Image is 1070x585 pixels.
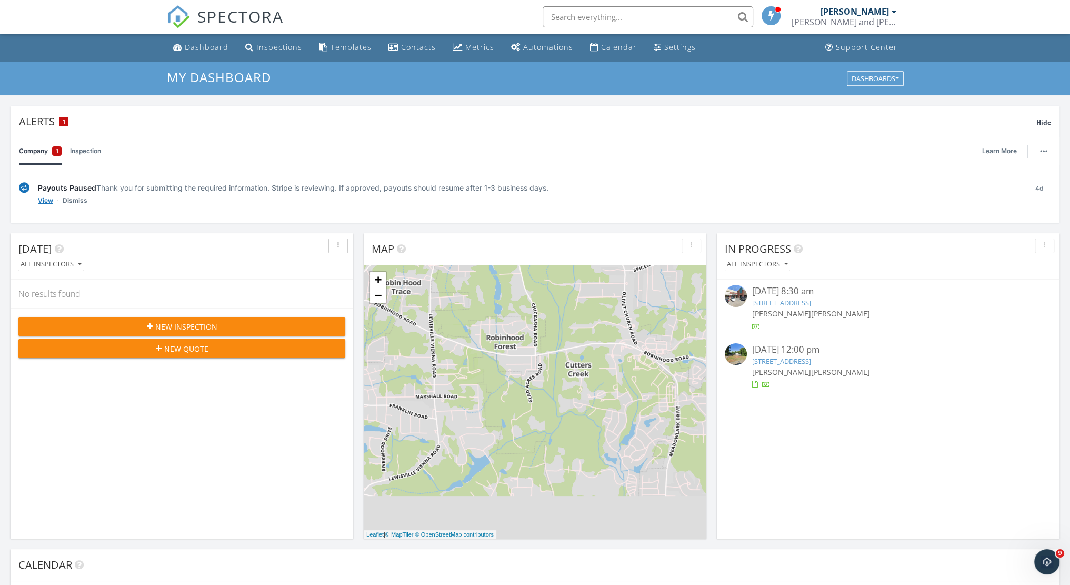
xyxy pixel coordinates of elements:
button: All Inspectors [18,257,84,272]
a: Dashboard [169,38,233,57]
div: [DATE] 8:30 am [752,285,1025,298]
span: [DATE] [18,242,52,256]
img: ellipsis-632cfdd7c38ec3a7d453.svg [1040,150,1047,152]
a: [DATE] 12:00 pm [STREET_ADDRESS] [PERSON_NAME][PERSON_NAME] [725,343,1052,390]
a: [DATE] 8:30 am [STREET_ADDRESS] [PERSON_NAME][PERSON_NAME] [725,285,1052,332]
span: My Dashboard [167,68,271,86]
a: Templates [315,38,376,57]
div: No results found [11,280,353,308]
span: Hide [1036,118,1051,127]
a: Metrics [448,38,498,57]
span: New Inspection [155,321,217,332]
button: All Inspectors [725,257,790,272]
span: [PERSON_NAME] [752,367,811,377]
a: View [38,195,53,206]
div: All Inspectors [727,261,788,268]
div: Contacts [401,42,436,52]
button: New Quote [18,339,345,358]
div: [DATE] 12:00 pm [752,343,1025,356]
a: Automations (Basic) [507,38,577,57]
button: Dashboards [847,71,904,86]
a: Zoom in [370,272,386,287]
input: Search everything... [543,6,753,27]
a: Calendar [586,38,641,57]
img: The Best Home Inspection Software - Spectora [167,5,190,28]
img: streetview [725,343,747,365]
div: Calendar [601,42,637,52]
div: | [364,530,496,539]
span: [PERSON_NAME] [811,309,870,319]
a: [STREET_ADDRESS] [752,298,811,308]
a: Leaflet [366,531,384,538]
span: SPECTORA [197,5,284,27]
button: New Inspection [18,317,345,336]
span: 1 [56,146,58,156]
span: [PERSON_NAME] [811,367,870,377]
a: SPECTORA [167,14,284,36]
div: Holmes and Watson Inspection Agency, LLC [792,17,897,27]
a: Dismiss [63,195,87,206]
span: New Quote [164,343,208,354]
a: Inspections [241,38,306,57]
span: Calendar [18,558,72,572]
a: [STREET_ADDRESS] [752,356,811,366]
span: 1 [63,118,65,125]
div: 4d [1027,182,1051,206]
a: © OpenStreetMap contributors [415,531,494,538]
div: Settings [664,42,696,52]
div: Metrics [465,42,494,52]
span: Payouts Paused [38,183,96,192]
a: Learn More [982,146,1023,156]
a: Settings [649,38,700,57]
a: Company [19,137,62,165]
span: Map [372,242,394,256]
div: All Inspectors [21,261,82,268]
a: Contacts [384,38,440,57]
div: [PERSON_NAME] [821,6,889,17]
span: [PERSON_NAME] [752,309,811,319]
div: Alerts [19,114,1036,128]
div: Templates [331,42,372,52]
span: 9 [1056,549,1064,558]
a: Zoom out [370,287,386,303]
div: Dashboard [185,42,228,52]
div: Automations [523,42,573,52]
div: Thank you for submitting the required information. Stripe is reviewing. If approved, payouts shou... [38,182,1019,193]
a: Inspection [70,137,101,165]
img: streetview [725,285,747,307]
div: Inspections [256,42,302,52]
div: Dashboards [852,75,899,82]
span: In Progress [725,242,791,256]
a: Support Center [821,38,902,57]
img: under-review-2fe708636b114a7f4b8d.svg [19,182,29,193]
div: Support Center [836,42,897,52]
a: © MapTiler [385,531,414,538]
iframe: Intercom live chat [1034,549,1059,574]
